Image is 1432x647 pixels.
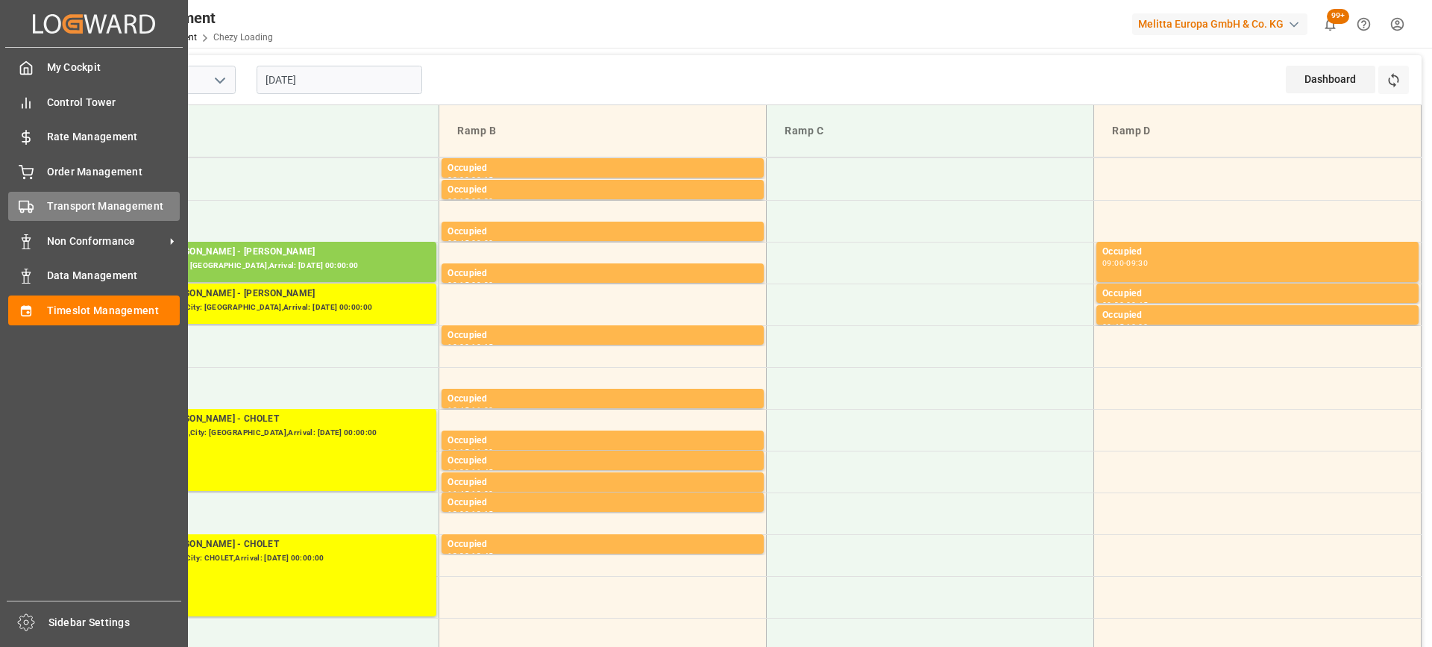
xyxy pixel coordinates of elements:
div: 10:45 [447,407,469,413]
a: Order Management [8,157,180,186]
div: 12:45 [471,552,493,559]
div: 10:15 [471,343,493,350]
button: Help Center [1347,7,1381,41]
div: Occupied [447,454,758,469]
div: 12:30 [447,552,469,559]
div: 11:15 [447,448,469,455]
div: 08:45 [447,240,469,246]
div: Ramp B [451,117,754,145]
div: - [469,510,471,517]
div: Ramp A [124,117,427,145]
a: Control Tower [8,87,180,116]
div: Pallets: 19,TU: 647,City: [GEOGRAPHIC_DATA],Arrival: [DATE] 00:00:00 [120,427,430,440]
div: 12:00 [471,490,493,497]
div: - [469,469,471,475]
div: - [1124,260,1126,266]
a: My Cockpit [8,53,180,82]
a: Timeslot Management [8,296,180,325]
div: 09:30 [1126,260,1148,266]
div: Ramp D [1106,117,1409,145]
span: Non Conformance [47,234,165,249]
span: Transport Management [47,199,180,214]
div: 11:45 [471,469,493,475]
span: Timeslot Management [47,303,180,319]
div: - [469,343,471,350]
div: 09:45 [1126,301,1148,308]
div: Dashboard [1286,66,1375,93]
div: - [1124,323,1126,330]
span: Rate Management [47,129,180,145]
div: - [469,198,471,204]
span: Sidebar Settings [48,615,182,631]
div: 09:15 [447,281,469,288]
div: 11:45 [447,490,469,497]
div: 09:45 [1102,323,1124,330]
input: DD-MM-YYYY [257,66,422,94]
div: 09:00 [1102,260,1124,266]
div: Occupied [1102,308,1413,323]
div: Occupied [447,225,758,240]
div: - [469,448,471,455]
span: Data Management [47,268,180,284]
div: Occupied [447,266,758,281]
div: - [469,240,471,246]
div: 11:00 [471,407,493,413]
div: Transport [PERSON_NAME] - CHOLET [120,537,430,552]
div: Occupied [447,496,758,510]
div: Occupied [447,537,758,552]
div: Pallets: ,TU: 7,City: [GEOGRAPHIC_DATA],Arrival: [DATE] 00:00:00 [120,260,430,272]
div: Occupied [447,161,758,176]
div: 08:15 [471,176,493,183]
span: Control Tower [47,95,180,110]
div: Ramp C [779,117,1081,145]
div: 08:30 [471,198,493,204]
div: Occupied [447,328,758,343]
div: 08:15 [447,198,469,204]
a: Rate Management [8,122,180,151]
span: My Cockpit [47,60,180,75]
div: Occupied [447,475,758,490]
span: Order Management [47,164,180,180]
div: Pallets: 1,TU: 549,City: [GEOGRAPHIC_DATA],Arrival: [DATE] 00:00:00 [120,301,430,314]
div: Pallets: 6,TU: 880,City: CHOLET,Arrival: [DATE] 00:00:00 [120,552,430,565]
div: 11:30 [447,469,469,475]
button: Melitta Europa GmbH & Co. KG [1132,10,1313,38]
div: 09:00 [471,240,493,246]
div: Transport [PERSON_NAME] - CHOLET [120,412,430,427]
button: open menu [208,69,230,92]
div: 08:00 [447,176,469,183]
div: - [469,552,471,559]
a: Transport Management [8,192,180,221]
div: 09:30 [471,281,493,288]
div: - [469,281,471,288]
div: - [1124,301,1126,308]
div: 12:15 [471,510,493,517]
div: Occupied [447,392,758,407]
div: Occupied [447,434,758,448]
div: 09:30 [1102,301,1124,308]
a: Data Management [8,261,180,290]
div: Occupied [1102,287,1413,301]
div: - [469,490,471,497]
div: Transport [PERSON_NAME] - [PERSON_NAME] [120,287,430,301]
div: Occupied [1102,245,1413,260]
div: 10:00 [1126,323,1148,330]
span: 99+ [1327,9,1349,24]
button: show 100 new notifications [1313,7,1347,41]
div: - [469,407,471,413]
div: 12:00 [447,510,469,517]
div: 10:00 [447,343,469,350]
div: Occupied [447,183,758,198]
div: Melitta Europa GmbH & Co. KG [1132,13,1307,35]
div: Transport [PERSON_NAME] - [PERSON_NAME] [120,245,430,260]
div: - [469,176,471,183]
div: 11:30 [471,448,493,455]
